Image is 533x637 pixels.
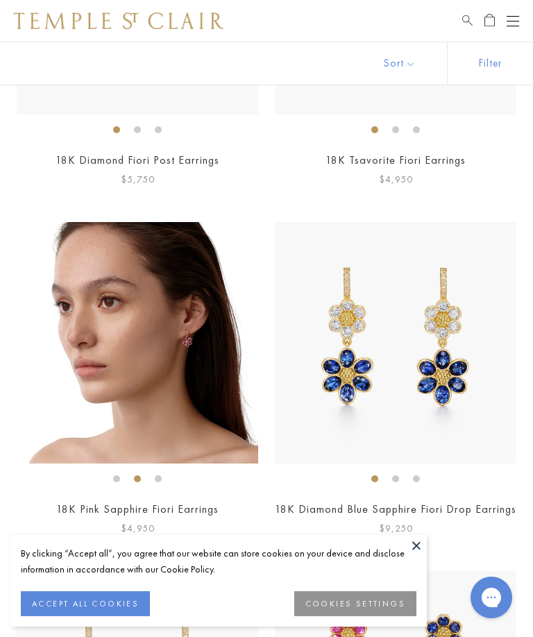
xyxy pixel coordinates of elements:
a: 18K Tsavorite Fiori Earrings [325,153,466,167]
img: Temple St. Clair [14,12,223,29]
button: Show filters [447,42,533,85]
button: Open navigation [507,12,519,29]
a: 18K Pink Sapphire Fiori Earrings [56,502,219,516]
button: Show sort by [353,42,447,85]
span: $4,950 [121,520,155,536]
button: COOKIES SETTINGS [294,591,416,616]
a: 18K Diamond Blue Sapphire Fiori Drop Earrings [275,502,516,516]
div: By clicking “Accept all”, you agree that our website can store cookies on your device and disclos... [21,545,416,577]
iframe: Gorgias live chat messenger [464,572,519,623]
a: Search [462,12,473,29]
span: $4,950 [379,171,413,187]
img: E31687-DBFIORBS [275,222,516,464]
button: ACCEPT ALL COOKIES [21,591,150,616]
span: $9,250 [379,520,413,536]
img: E36886-FIORIPS [17,222,258,464]
span: $5,750 [121,171,155,187]
a: Open Shopping Bag [484,12,495,29]
a: 18K Diamond Fiori Post Earrings [56,153,219,167]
